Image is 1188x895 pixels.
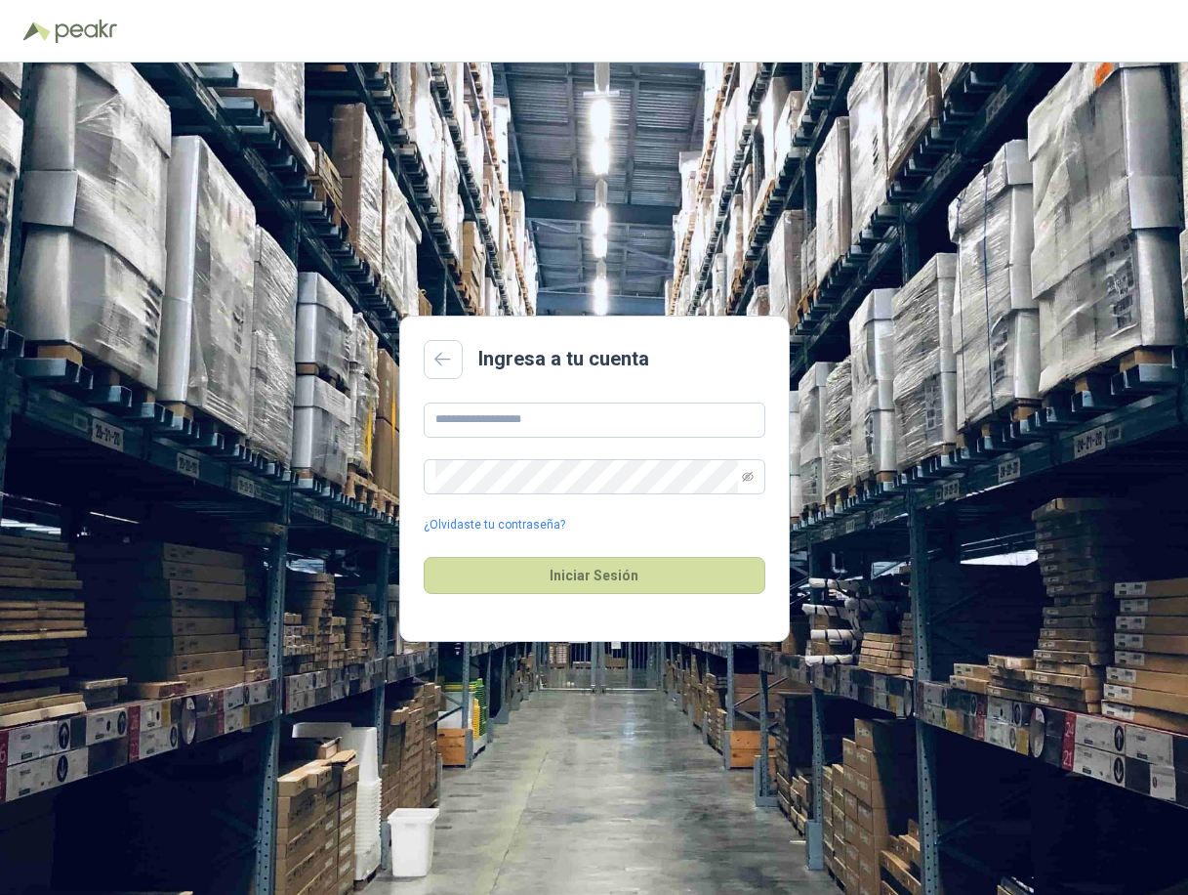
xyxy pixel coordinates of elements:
img: Peakr [55,20,117,43]
button: Iniciar Sesión [424,557,765,594]
h2: Ingresa a tu cuenta [478,344,649,374]
img: Logo [23,21,51,41]
span: eye-invisible [742,471,754,483]
a: ¿Olvidaste tu contraseña? [424,516,565,534]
